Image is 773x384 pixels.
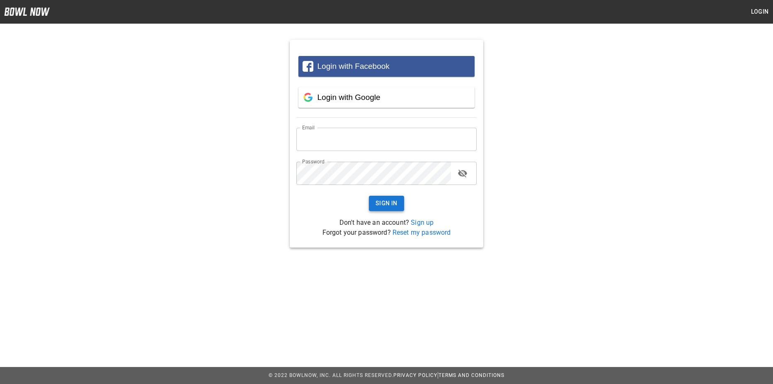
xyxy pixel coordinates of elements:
[369,196,404,211] button: Sign In
[411,219,434,226] a: Sign up
[298,56,474,77] button: Login with Facebook
[317,62,390,70] span: Login with Facebook
[393,372,437,378] a: Privacy Policy
[296,228,476,238] p: Forgot your password?
[317,93,380,102] span: Login with Google
[298,87,474,108] button: Login with Google
[746,4,773,19] button: Login
[439,372,504,378] a: Terms and Conditions
[393,228,451,236] a: Reset my password
[4,7,50,16] img: logo
[269,372,393,378] span: © 2022 BowlNow, Inc. All Rights Reserved.
[454,165,471,182] button: toggle password visibility
[296,218,476,228] p: Don't have an account?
